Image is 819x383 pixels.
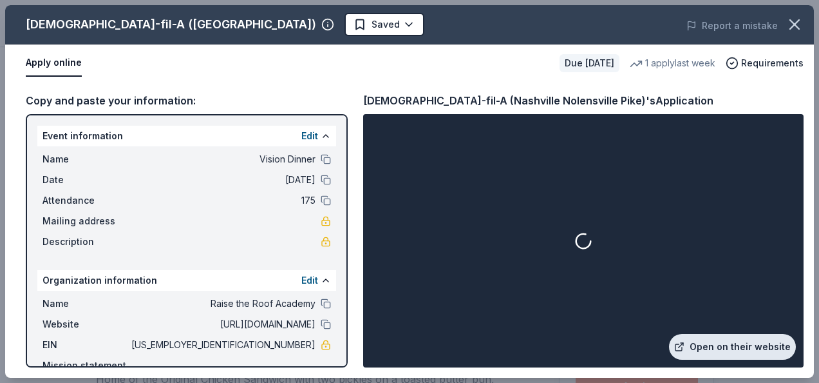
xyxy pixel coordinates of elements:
button: Saved [344,13,424,36]
span: [DATE] [129,172,315,188]
span: 175 [129,193,315,208]
button: Apply online [26,50,82,77]
div: [DEMOGRAPHIC_DATA]-fil-A (Nashville Nolensville Pike)'s Application [363,92,713,109]
div: Copy and paste your information: [26,92,348,109]
span: EIN [42,337,129,353]
button: Report a mistake [686,18,778,34]
span: [US_EMPLOYER_IDENTIFICATION_NUMBER] [129,337,315,353]
span: Raise the Roof Academy [129,296,315,311]
div: Event information [37,126,336,146]
button: Edit [301,128,318,144]
span: Saved [372,17,400,32]
span: Name [42,152,129,167]
button: Edit [301,273,318,288]
span: Vision Dinner [129,152,315,167]
div: [DEMOGRAPHIC_DATA]-fil-A ([GEOGRAPHIC_DATA]) [26,14,316,35]
span: Mailing address [42,213,129,229]
span: Website [42,317,129,332]
span: Name [42,296,129,311]
span: Requirements [741,55,804,71]
button: Requirements [726,55,804,71]
span: [URL][DOMAIN_NAME] [129,317,315,332]
div: Organization information [37,270,336,291]
span: Description [42,234,129,250]
div: 1 apply last week [630,55,715,71]
a: Open on their website [669,334,796,360]
div: Due [DATE] [560,54,619,72]
div: Mission statement [42,358,331,373]
span: Date [42,172,129,188]
span: Attendance [42,193,129,208]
